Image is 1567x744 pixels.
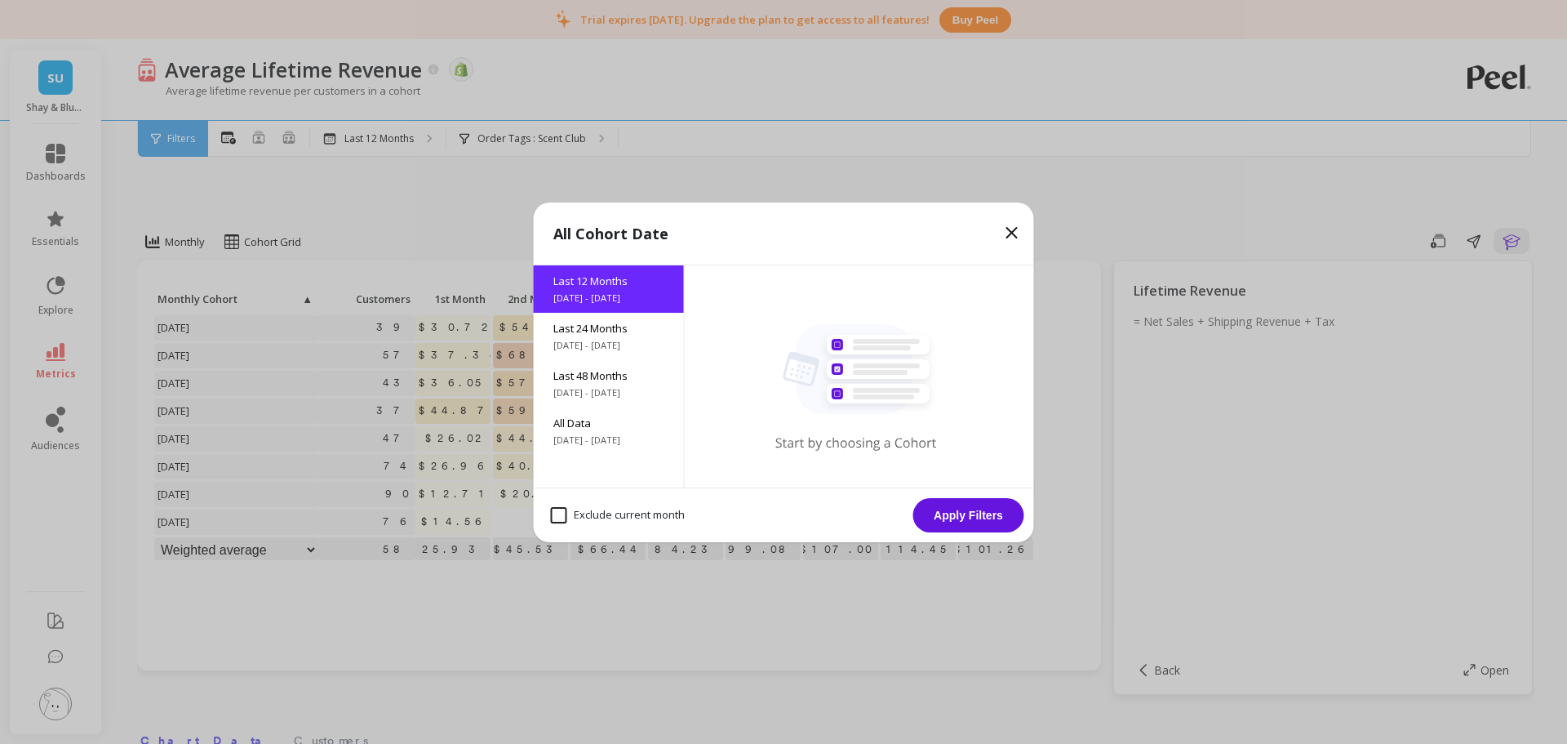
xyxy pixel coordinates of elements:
[913,498,1024,532] button: Apply Filters
[553,416,664,430] span: All Data
[551,507,685,523] span: Exclude current month
[553,386,664,399] span: [DATE] - [DATE]
[553,222,668,245] p: All Cohort Date
[553,321,664,336] span: Last 24 Months
[553,292,664,305] span: [DATE] - [DATE]
[553,274,664,288] span: Last 12 Months
[553,434,664,447] span: [DATE] - [DATE]
[553,339,664,352] span: [DATE] - [DATE]
[553,368,664,383] span: Last 48 Months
